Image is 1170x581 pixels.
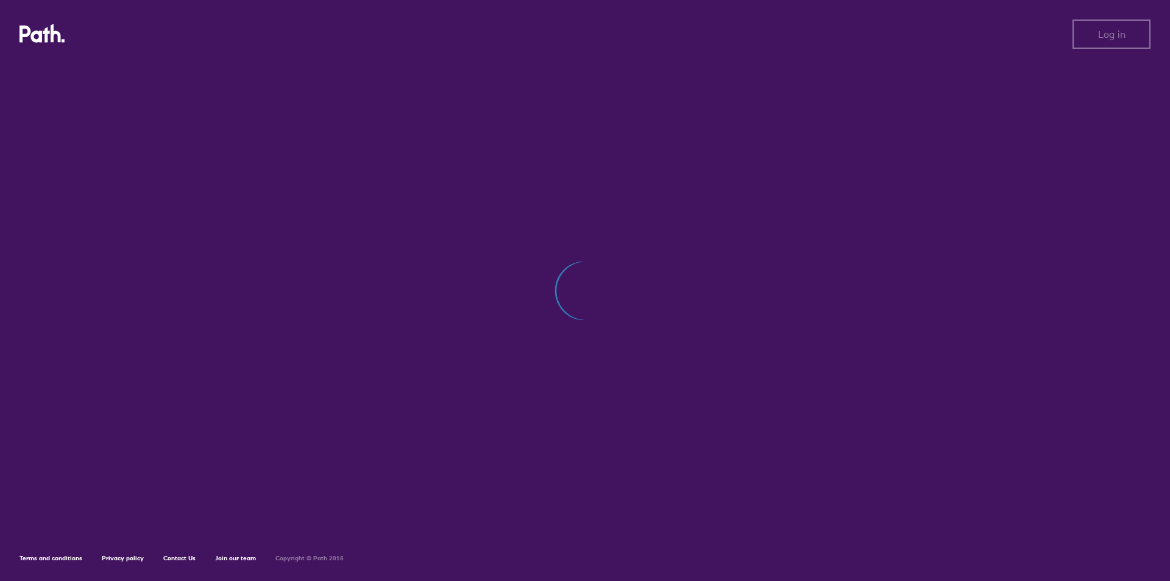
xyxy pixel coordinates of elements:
a: Contact Us [163,554,196,562]
a: Terms and conditions [19,554,82,562]
button: Log in [1072,20,1150,49]
h6: Copyright © Path 2018 [275,555,344,562]
a: Join our team [215,554,256,562]
span: Log in [1098,29,1126,40]
a: Privacy policy [102,554,144,562]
